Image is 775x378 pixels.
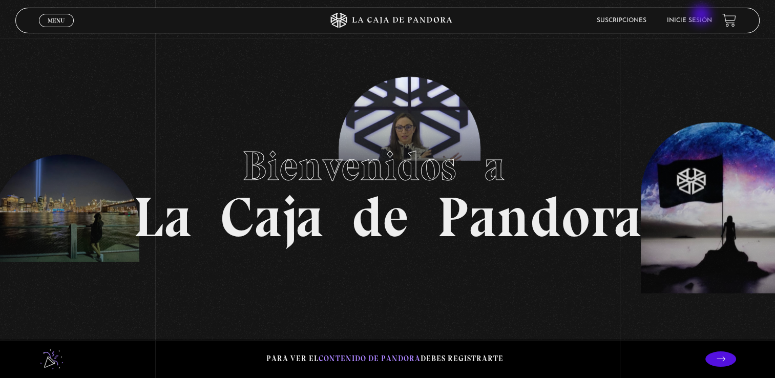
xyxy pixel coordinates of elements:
[722,13,736,27] a: View your shopping cart
[133,133,642,245] h1: La Caja de Pandora
[266,352,504,366] p: Para ver el debes registrarte
[319,354,421,363] span: contenido de Pandora
[44,26,68,33] span: Cerrar
[667,17,712,24] a: Inicie sesión
[597,17,646,24] a: Suscripciones
[242,141,533,191] span: Bienvenidos a
[48,17,65,24] span: Menu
